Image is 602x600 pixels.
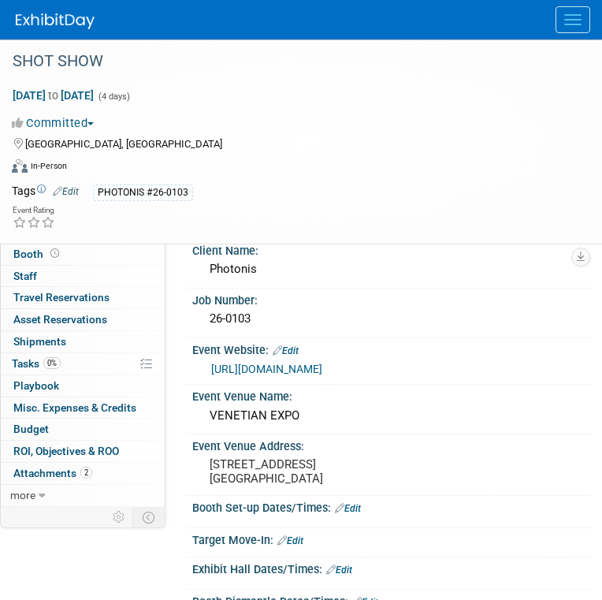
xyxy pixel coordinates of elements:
[204,307,578,331] div: 26-0103
[192,338,590,359] div: Event Website:
[204,404,578,428] div: VENETIAN EXPO
[1,331,165,352] a: Shipments
[1,485,165,506] a: more
[30,160,67,172] div: In-Person
[1,287,165,308] a: Travel Reservations
[204,257,578,281] div: Photonis
[335,503,361,514] a: Edit
[1,463,165,484] a: Attachments2
[192,239,590,259] div: Client Name:
[46,89,61,102] span: to
[106,507,133,527] td: Personalize Event Tab Strip
[1,266,165,287] a: Staff
[1,441,165,462] a: ROI, Objectives & ROO
[1,397,165,419] a: Misc. Expenses & Credits
[13,291,110,304] span: Travel Reservations
[273,345,299,356] a: Edit
[192,528,590,549] div: Target Move-In:
[12,183,79,201] td: Tags
[1,309,165,330] a: Asset Reservations
[93,184,193,201] div: PHOTONIS #26-0103
[211,363,322,375] a: [URL][DOMAIN_NAME]
[13,270,37,282] span: Staff
[43,357,61,369] span: 0%
[192,289,590,308] div: Job Number:
[210,457,573,486] pre: [STREET_ADDRESS] [GEOGRAPHIC_DATA]
[7,47,570,76] div: SHOT SHOW
[1,244,165,265] a: Booth
[192,557,590,578] div: Exhibit Hall Dates/Times:
[47,248,62,259] span: Booth not reserved yet
[192,496,590,516] div: Booth Set-up Dates/Times:
[16,13,95,29] img: ExhibitDay
[12,115,100,132] button: Committed
[1,375,165,397] a: Playbook
[53,186,79,197] a: Edit
[12,88,95,102] span: [DATE] [DATE]
[80,467,92,479] span: 2
[13,467,92,479] span: Attachments
[12,157,570,181] div: Event Format
[192,385,590,404] div: Event Venue Name:
[13,313,107,326] span: Asset Reservations
[13,248,62,260] span: Booth
[13,379,59,392] span: Playbook
[192,434,590,454] div: Event Venue Address:
[12,159,28,172] img: Format-Inperson.png
[13,423,49,435] span: Budget
[1,419,165,440] a: Budget
[10,489,35,501] span: more
[326,565,352,576] a: Edit
[97,91,130,102] span: (4 days)
[13,445,119,457] span: ROI, Objectives & ROO
[13,401,136,414] span: Misc. Expenses & Credits
[25,138,222,150] span: [GEOGRAPHIC_DATA], [GEOGRAPHIC_DATA]
[1,353,165,375] a: Tasks0%
[556,6,590,33] button: Menu
[13,335,66,348] span: Shipments
[277,535,303,546] a: Edit
[12,357,61,370] span: Tasks
[133,507,165,527] td: Toggle Event Tabs
[13,207,55,214] div: Event Rating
